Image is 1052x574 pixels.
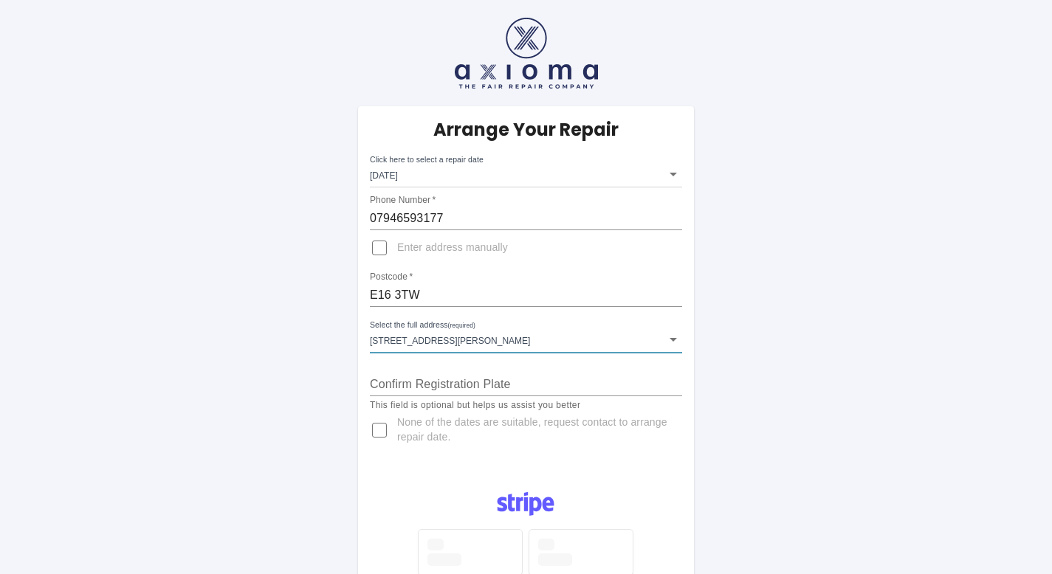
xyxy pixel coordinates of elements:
[370,194,436,207] label: Phone Number
[370,154,484,165] label: Click here to select a repair date
[455,18,598,89] img: axioma
[370,326,682,353] div: [STREET_ADDRESS][PERSON_NAME]
[370,271,413,283] label: Postcode
[397,241,508,255] span: Enter address manually
[370,398,682,413] p: This field is optional but helps us assist you better
[489,486,563,522] img: Logo
[433,118,619,142] h5: Arrange Your Repair
[397,415,670,445] span: None of the dates are suitable, request contact to arrange repair date.
[448,322,475,329] small: (required)
[370,319,475,331] label: Select the full address
[370,161,682,187] div: [DATE]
